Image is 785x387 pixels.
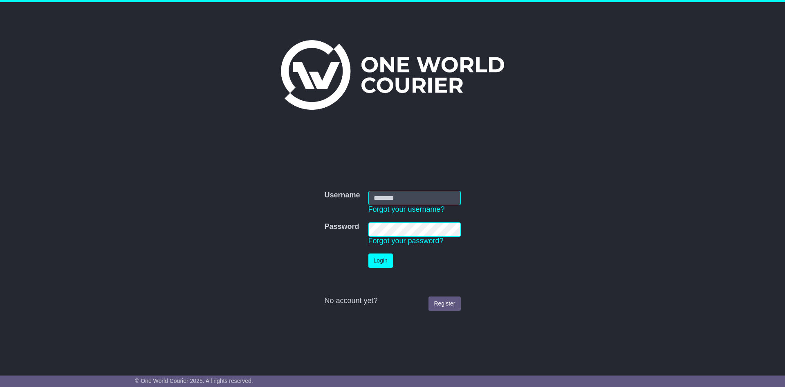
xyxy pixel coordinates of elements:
label: Password [324,222,359,231]
a: Forgot your username? [368,205,445,213]
div: No account yet? [324,296,460,306]
img: One World [281,40,504,110]
label: Username [324,191,360,200]
span: © One World Courier 2025. All rights reserved. [135,378,253,384]
a: Register [428,296,460,311]
button: Login [368,253,393,268]
a: Forgot your password? [368,237,444,245]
